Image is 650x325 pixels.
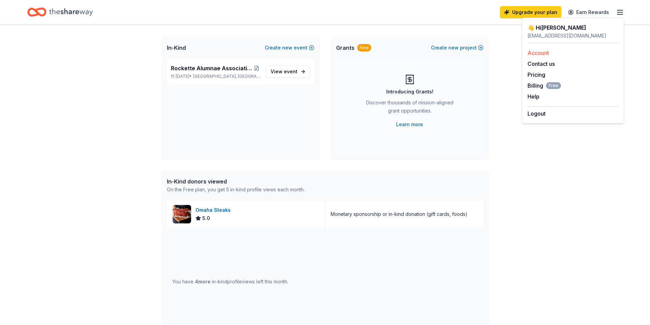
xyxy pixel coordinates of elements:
[202,214,210,222] span: 5.0
[500,6,561,18] a: Upgrade your plan
[363,99,456,118] div: Discover thousands of mission-aligned grant opportunities.
[167,44,186,52] span: In-Kind
[386,88,433,96] div: Introducing Grants!
[431,44,483,52] button: Createnewproject
[357,44,371,51] div: New
[528,82,561,90] span: Billing
[546,82,561,89] span: Free
[171,74,261,79] p: [DATE] •
[528,24,618,32] div: 👋 Hi [PERSON_NAME]
[448,44,459,52] span: new
[528,71,545,78] a: Pricing
[528,32,618,40] div: [EMAIL_ADDRESS][DOMAIN_NAME]
[528,49,549,56] a: Account
[271,68,298,76] span: View
[167,177,305,186] div: In-Kind donors viewed
[193,74,260,79] span: [GEOGRAPHIC_DATA], [GEOGRAPHIC_DATA]
[171,64,253,72] span: Rockette Alumnae Association Centennial Charity Ball
[196,206,233,214] div: Omaha Steaks
[27,4,93,20] a: Home
[528,92,539,101] button: Help
[528,82,561,90] button: BillingFree
[167,186,305,194] div: On the Free plan, you get 5 in-kind profile views each month.
[266,65,310,78] a: View event
[173,205,191,223] img: Image for Omaha Steaks
[282,44,292,52] span: new
[396,120,423,129] a: Learn more
[172,278,288,286] div: You have in-kind profile views left this month.
[528,109,546,118] button: Logout
[265,44,314,52] button: Createnewevent
[564,6,613,18] a: Earn Rewards
[528,60,555,68] button: Contact us
[284,69,298,74] span: event
[331,210,467,218] div: Monetary sponsorship or in-kind donation (gift cards, foods)
[336,44,355,52] span: Grants
[195,279,211,284] span: 4 more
